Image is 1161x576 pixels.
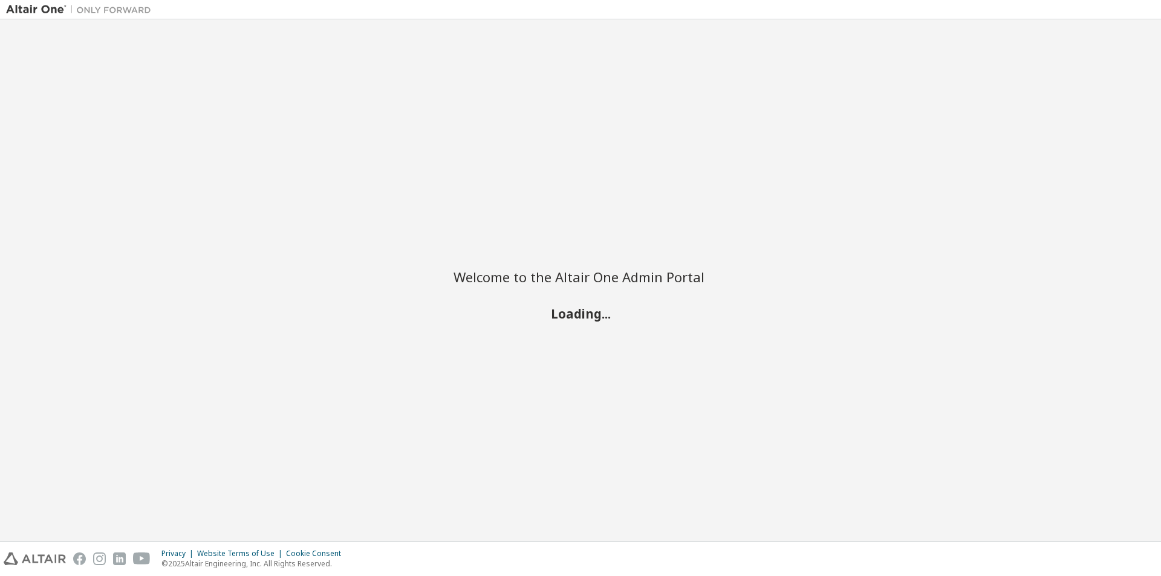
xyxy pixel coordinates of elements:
[454,305,707,321] h2: Loading...
[161,549,197,558] div: Privacy
[6,4,157,16] img: Altair One
[93,552,106,565] img: instagram.svg
[286,549,348,558] div: Cookie Consent
[73,552,86,565] img: facebook.svg
[454,268,707,285] h2: Welcome to the Altair One Admin Portal
[133,552,151,565] img: youtube.svg
[161,558,348,569] p: © 2025 Altair Engineering, Inc. All Rights Reserved.
[4,552,66,565] img: altair_logo.svg
[197,549,286,558] div: Website Terms of Use
[113,552,126,565] img: linkedin.svg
